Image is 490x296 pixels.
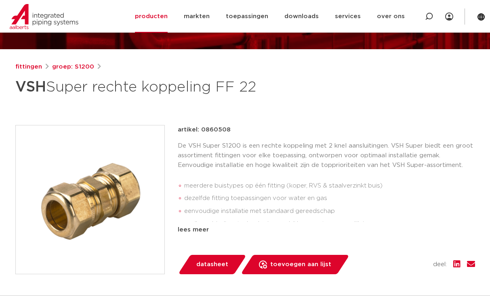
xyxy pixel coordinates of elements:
p: De VSH Super S1200 is een rechte koppeling met 2 knel aansluitingen. VSH Super biedt een groot as... [178,141,475,170]
span: datasheet [196,258,228,271]
span: deel: [433,260,447,269]
div: lees meer [178,225,475,235]
img: Product Image for VSH Super rechte koppeling FF 22 [16,125,164,274]
a: fittingen [15,62,42,72]
li: eenvoudige installatie met standaard gereedschap [184,205,475,218]
li: snelle verbindingstechnologie waarbij her-montage mogelijk is [184,218,475,231]
span: toevoegen aan lijst [270,258,331,271]
li: dezelfde fitting toepassingen voor water en gas [184,192,475,205]
a: datasheet [178,255,246,274]
h1: Super rechte koppeling FF 22 [15,75,319,99]
li: meerdere buistypes op één fitting (koper, RVS & staalverzinkt buis) [184,179,475,192]
strong: VSH [15,80,46,94]
p: artikel: 0860508 [178,125,231,135]
a: groep: S1200 [52,62,94,72]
